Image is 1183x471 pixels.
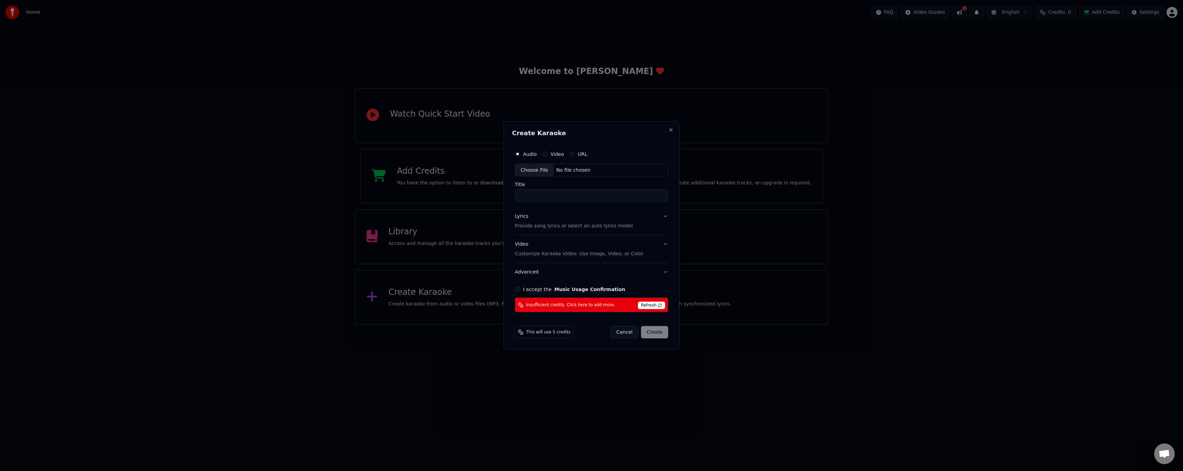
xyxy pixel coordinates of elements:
label: Video [551,151,564,156]
button: Cancel [610,326,638,339]
label: I accept the [523,287,625,292]
button: I accept the [554,287,625,292]
span: Insufficient credits. Click here to add more. [526,302,615,308]
button: Advanced [515,263,668,281]
span: This will use 5 credits [526,330,571,335]
div: Video [515,241,643,257]
button: VideoCustomize Karaoke Video: Use Image, Video, or Color [515,235,668,263]
div: Choose File [515,164,554,176]
label: URL [578,151,587,156]
div: Lyrics [515,213,528,220]
p: Provide song lyrics or select an auto lyrics model [515,223,633,229]
label: Audio [523,151,537,156]
label: Title [515,182,668,187]
span: Refresh [638,302,665,309]
p: Customize Karaoke Video: Use Image, Video, or Color [515,250,643,257]
button: LyricsProvide song lyrics or select an auto lyrics model [515,207,668,235]
div: No file chosen [554,167,593,173]
h2: Create Karaoke [512,130,671,136]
